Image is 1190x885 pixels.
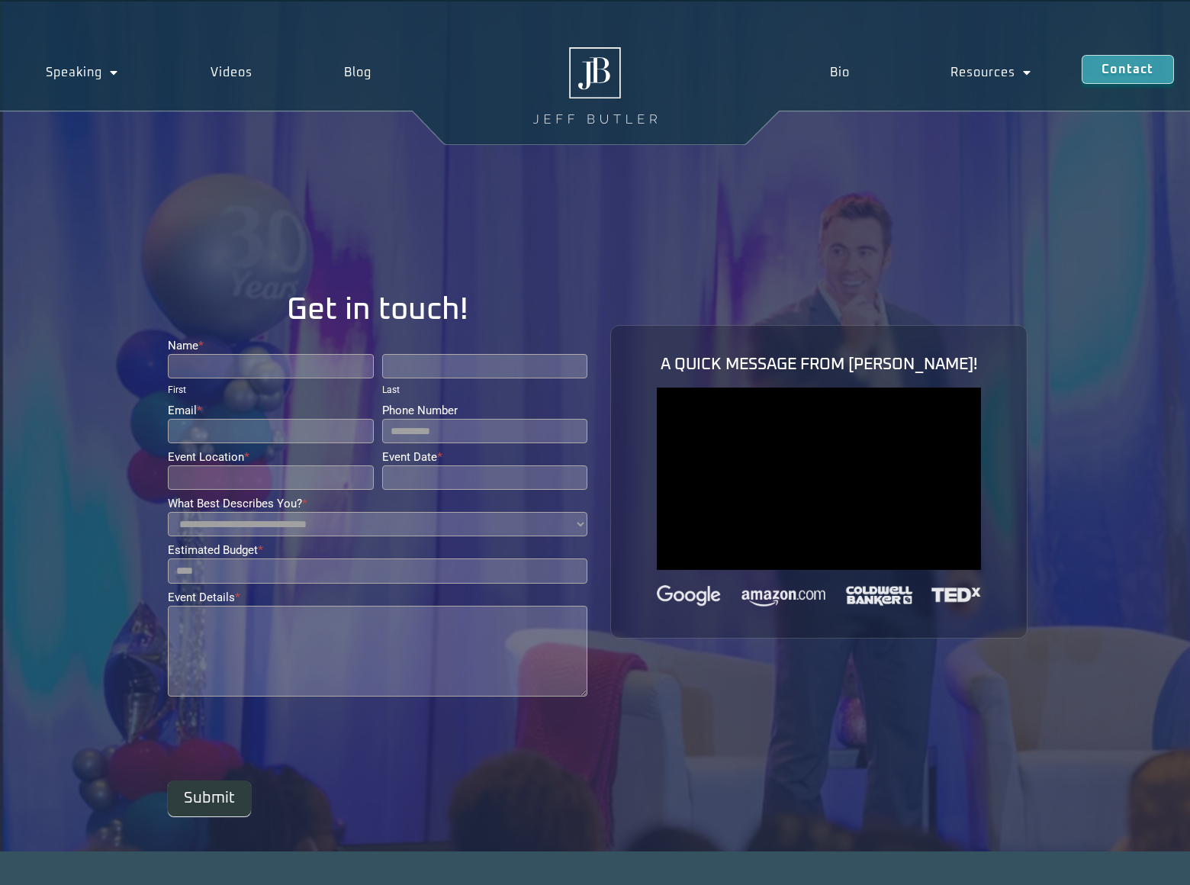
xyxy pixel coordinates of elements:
iframe: vimeo Video Player [657,388,981,570]
label: What Best Describes You? [168,498,587,512]
div: First [168,383,374,397]
label: Event Details [168,592,587,606]
a: Blog [298,55,417,90]
h1: Get in touch! [168,294,587,325]
nav: Menu [780,55,1082,90]
a: Videos [164,55,297,90]
span: Contact [1102,63,1153,76]
label: Name [168,340,374,354]
a: Bio [780,55,900,90]
label: Email [168,405,374,419]
div: Last [382,383,588,397]
label: Event Location [168,452,374,465]
h1: A QUICK MESSAGE FROM [PERSON_NAME]! [657,356,981,372]
a: Contact [1082,55,1173,84]
button: Submit [168,780,251,816]
a: Resources [900,55,1082,90]
label: Phone Number [382,405,588,419]
iframe: reCAPTCHA [168,705,400,764]
label: Estimated Budget [168,545,587,558]
label: Event Date [382,452,588,465]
